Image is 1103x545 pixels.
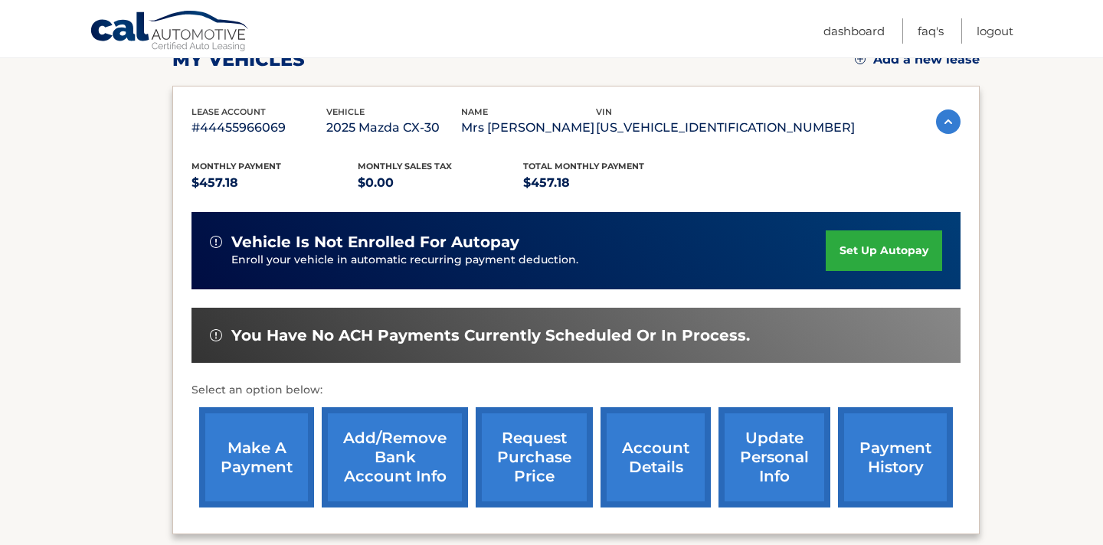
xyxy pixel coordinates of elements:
img: alert-white.svg [210,236,222,248]
p: #44455966069 [191,117,326,139]
img: add.svg [855,54,866,64]
p: Mrs [PERSON_NAME] [461,117,596,139]
a: account details [601,407,711,507]
img: accordion-active.svg [936,109,961,134]
a: Add a new lease [855,52,980,67]
p: $457.18 [191,172,358,194]
span: lease account [191,106,266,117]
h2: my vehicles [172,48,305,71]
a: set up autopay [826,230,942,271]
p: [US_VEHICLE_IDENTIFICATION_NUMBER] [596,117,855,139]
a: payment history [838,407,953,507]
a: request purchase price [476,407,593,507]
a: update personal info [718,407,830,507]
img: alert-white.svg [210,329,222,341]
span: vehicle [326,106,365,117]
span: You have no ACH payments currently scheduled or in process. [231,326,750,345]
p: $0.00 [358,172,524,194]
a: Cal Automotive [90,10,250,54]
a: Add/Remove bank account info [322,407,468,507]
span: Monthly Payment [191,161,281,171]
p: Enroll your vehicle in automatic recurring payment deduction. [231,252,826,269]
a: Logout [977,18,1013,44]
span: name [461,106,488,117]
p: Select an option below: [191,381,961,400]
a: Dashboard [823,18,885,44]
span: vin [596,106,612,117]
span: Monthly sales Tax [358,161,452,171]
p: $457.18 [523,172,689,194]
span: vehicle is not enrolled for autopay [231,233,519,252]
p: 2025 Mazda CX-30 [326,117,461,139]
a: make a payment [199,407,314,507]
span: Total Monthly Payment [523,161,644,171]
a: FAQ's [918,18,944,44]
